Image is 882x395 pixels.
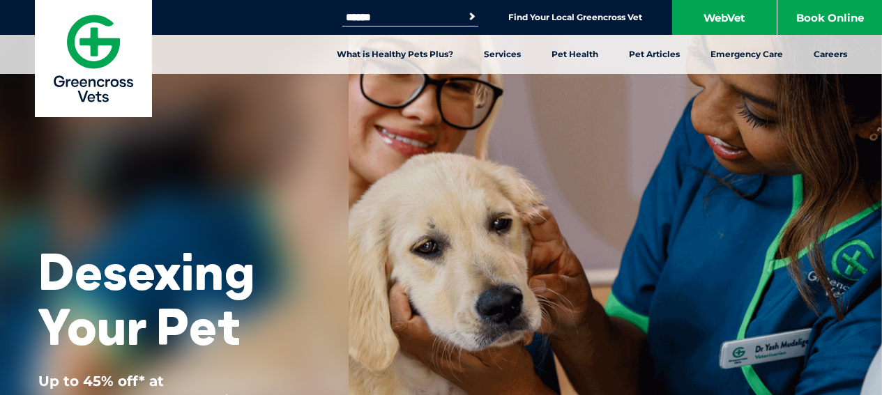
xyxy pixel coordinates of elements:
[536,35,614,74] a: Pet Health
[508,12,642,23] a: Find Your Local Greencross Vet
[798,35,862,74] a: Careers
[614,35,695,74] a: Pet Articles
[469,35,536,74] a: Services
[465,10,479,24] button: Search
[38,244,310,354] h1: Desexing Your Pet
[695,35,798,74] a: Emergency Care
[321,35,469,74] a: What is Healthy Pets Plus?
